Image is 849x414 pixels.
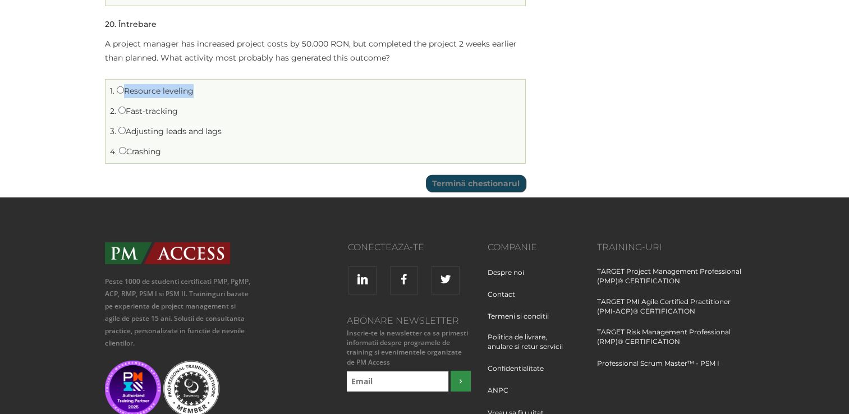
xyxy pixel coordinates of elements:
[110,106,116,116] span: 2.
[105,37,526,65] p: A project manager has increased project costs by 50.000 RON, but completed the project 2 weeks ea...
[488,289,524,310] a: Contact
[347,371,448,392] input: Email
[118,127,126,134] input: Adjusting leads and lags
[110,126,116,136] span: 3.
[488,242,580,252] h3: Companie
[426,175,526,192] input: Termină chestionarul
[119,146,161,157] label: Crashing
[488,332,580,362] a: Politica de livrare, anulare si retur servicii
[488,364,552,384] a: Confidentialitate
[105,242,230,264] img: PMAccess
[118,106,178,116] label: Fast-tracking
[269,242,424,252] h3: Conecteaza-te
[597,242,745,252] h3: Training-uri
[110,86,114,96] span: 1.
[597,327,745,357] a: TARGET Risk Management Professional (RMP)® CERTIFICATION
[344,316,471,326] h3: Abonare Newsletter
[105,19,114,29] span: 20
[597,297,745,327] a: TARGET PMI Agile Certified Practitioner (PMI-ACP)® CERTIFICATION
[118,126,222,136] label: Adjusting leads and lags
[105,275,253,349] p: Peste 1000 de studenti certificati PMP, PgMP, ACP, RMP, PSM I si PSM II. Traininguri bazate pe ex...
[117,86,124,94] input: Resource leveling
[344,328,471,367] small: Inscrie-te la newsletter ca sa primesti informatii despre programele de training si evenimentele ...
[118,107,126,114] input: Fast-tracking
[110,146,117,157] span: 4.
[488,268,533,288] a: Despre noi
[488,311,557,332] a: Termeni si conditii
[105,20,157,29] h5: . Întrebare
[597,266,745,297] a: TARGET Project Management Professional (PMP)® CERTIFICATION
[117,86,194,96] label: Resource leveling
[119,147,126,154] input: Crashing
[597,358,719,379] a: Professional Scrum Master™ - PSM I
[488,385,517,406] a: ANPC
